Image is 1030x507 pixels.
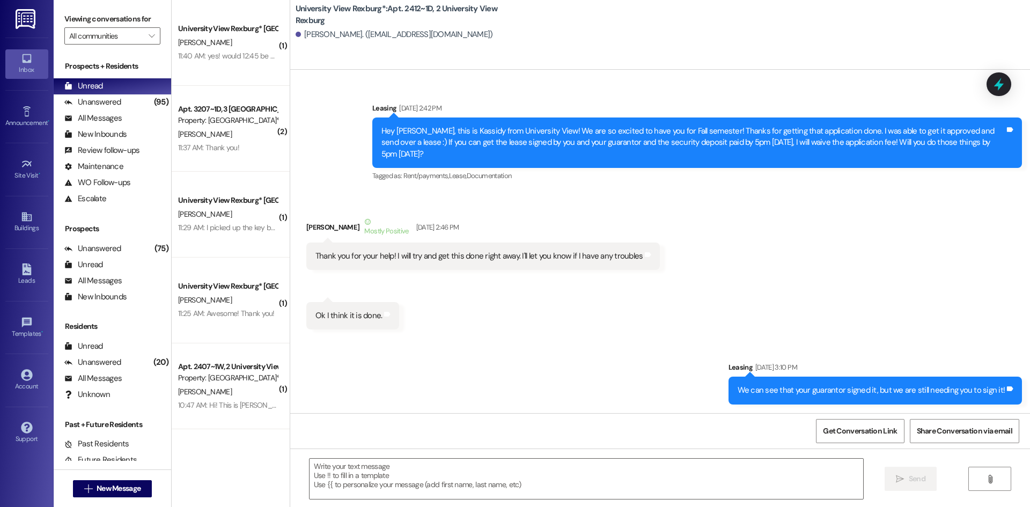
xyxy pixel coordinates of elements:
[64,129,127,140] div: New Inbounds
[178,38,232,47] span: [PERSON_NAME]
[41,328,43,336] span: •
[64,259,103,270] div: Unread
[178,223,477,232] div: 11:29 AM: I picked up the key but it didn't work for my door. I'm going to bring it to the office...
[178,209,232,219] span: [PERSON_NAME]
[16,9,38,29] img: ResiDesk Logo
[39,170,40,178] span: •
[64,11,160,27] label: Viewing conversations for
[5,49,48,78] a: Inbox
[178,129,232,139] span: [PERSON_NAME]
[178,387,232,396] span: [PERSON_NAME]
[381,126,1005,160] div: Hey [PERSON_NAME], this is Kassidy from University View! We are so excited to have you for Fall s...
[5,208,48,237] a: Buildings
[738,385,1005,396] div: We can see that your guarantor signed it, but we are still needing you to sign it!
[296,3,510,26] b: University View Rexburg*: Apt. 2412~1D, 2 University View Rexburg
[5,366,48,395] a: Account
[362,216,410,239] div: Mostly Positive
[64,275,122,286] div: All Messages
[64,454,137,466] div: Future Residents
[54,419,171,430] div: Past + Future Residents
[64,80,103,92] div: Unread
[64,97,121,108] div: Unanswered
[64,291,127,303] div: New Inbounds
[885,467,937,491] button: Send
[178,195,277,206] div: University View Rexburg* [GEOGRAPHIC_DATA]
[97,483,141,494] span: New Message
[64,113,122,124] div: All Messages
[178,361,277,372] div: Apt. 2407~1W, 2 University View Rexburg
[54,223,171,234] div: Prospects
[823,425,897,437] span: Get Conversation Link
[986,475,994,483] i: 
[5,260,48,289] a: Leads
[910,419,1019,443] button: Share Conversation via email
[48,117,49,125] span: •
[178,115,277,126] div: Property: [GEOGRAPHIC_DATA]*
[896,475,904,483] i: 
[64,341,103,352] div: Unread
[69,27,143,45] input: All communities
[5,155,48,184] a: Site Visit •
[753,362,797,373] div: [DATE] 3:10 PM
[306,216,660,243] div: [PERSON_NAME]
[64,193,106,204] div: Escalate
[315,310,382,321] div: Ok I think it is done.
[54,321,171,332] div: Residents
[178,308,275,318] div: 11:25 AM: Awesome! Thank you!
[64,389,110,400] div: Unknown
[315,251,643,262] div: Thank you for your help! I will try and get this done right away. I'll let you know if I have any...
[467,171,512,180] span: Documentation
[152,240,171,257] div: (75)
[178,400,704,410] div: 10:47 AM: Hi! This is [PERSON_NAME]. My roommates and I have not seen our new roommate, [PERSON_N...
[54,61,171,72] div: Prospects + Residents
[178,51,289,61] div: 11:40 AM: yes! would 12:45 be okay?
[73,480,152,497] button: New Message
[296,29,493,40] div: [PERSON_NAME]. ([EMAIL_ADDRESS][DOMAIN_NAME])
[178,295,232,305] span: [PERSON_NAME]
[909,473,925,484] span: Send
[64,145,139,156] div: Review follow-ups
[178,281,277,292] div: University View Rexburg* [GEOGRAPHIC_DATA]
[5,313,48,342] a: Templates •
[816,419,904,443] button: Get Conversation Link
[64,357,121,368] div: Unanswered
[449,171,467,180] span: Lease ,
[5,418,48,447] a: Support
[372,102,1022,117] div: Leasing
[729,362,1022,377] div: Leasing
[396,102,442,114] div: [DATE] 2:42 PM
[178,143,239,152] div: 11:37 AM: Thank you!
[64,161,123,172] div: Maintenance
[414,222,459,233] div: [DATE] 2:46 PM
[403,171,449,180] span: Rent/payments ,
[64,438,129,450] div: Past Residents
[178,104,277,115] div: Apt. 3207~1D, 3 [GEOGRAPHIC_DATA]
[151,94,171,111] div: (95)
[64,177,130,188] div: WO Follow-ups
[151,354,171,371] div: (20)
[917,425,1012,437] span: Share Conversation via email
[149,32,154,40] i: 
[178,372,277,384] div: Property: [GEOGRAPHIC_DATA]*
[372,168,1022,183] div: Tagged as:
[84,484,92,493] i: 
[64,243,121,254] div: Unanswered
[64,373,122,384] div: All Messages
[178,23,277,34] div: University View Rexburg* [GEOGRAPHIC_DATA]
